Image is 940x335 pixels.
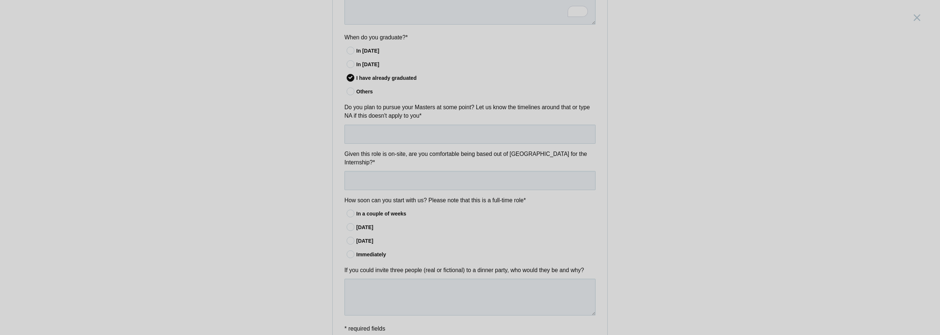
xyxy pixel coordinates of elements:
[356,74,596,82] div: I have already graduated
[356,210,596,218] div: In a couple of weeks
[344,266,596,274] label: If you could invite three people (real or fictional) to a dinner party, who would they be and why?
[356,47,596,55] div: In [DATE]
[344,325,385,332] span: * required fields
[344,150,596,167] label: Given this role is on-site, are you comfortable being based out of [GEOGRAPHIC_DATA] for the Inte...
[356,88,596,96] div: Others
[344,103,596,120] label: Do you plan to pursue your Masters at some point? Let us know the timelines around that or type N...
[356,237,596,245] div: [DATE]
[344,33,596,42] label: When do you graduate?
[356,61,596,68] div: In [DATE]
[356,251,596,259] div: Immediately
[344,196,596,204] label: How soon can you start with us? Please note that this is a full-time role
[356,224,596,231] div: [DATE]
